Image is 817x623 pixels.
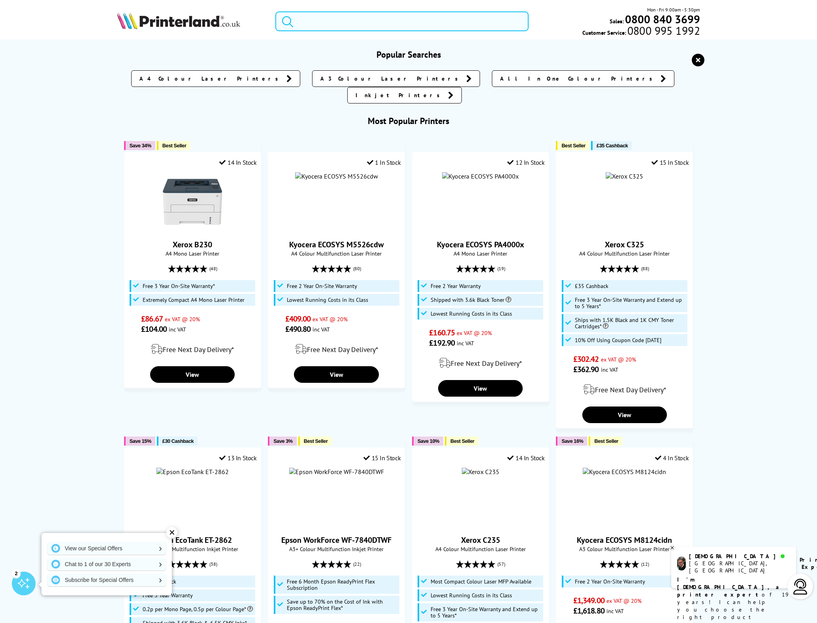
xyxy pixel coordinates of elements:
[363,454,401,462] div: 15 In Stock
[507,158,544,166] div: 12 In Stock
[442,172,519,180] img: Kyocera ECOSYS PA4000x
[169,326,186,333] span: inc VAT
[275,11,529,31] input: Search product or br
[689,560,790,574] div: [GEOGRAPHIC_DATA], [GEOGRAPHIC_DATA]
[601,356,636,363] span: ex VAT @ 20%
[117,12,265,31] a: Printerland Logo
[312,70,480,87] a: A3 Colour Laser Printers
[641,557,649,572] span: (12)
[431,311,512,317] span: Lowest Running Costs in its Class
[606,597,642,604] span: ex VAT @ 20%
[128,250,257,257] span: A4 Mono Laser Printer
[143,606,253,612] span: 0.2p per Mono Page, 0.5p per Colour Page*
[437,239,524,250] a: Kyocera ECOSYS PA4000x
[497,557,505,572] span: (57)
[157,437,198,446] button: £30 Cashback
[162,438,194,444] span: £30 Cashback
[507,454,544,462] div: 14 In Stock
[141,314,163,324] span: £86.67
[431,606,541,619] span: Free 3 Year On-Site Warranty and Extend up to 5 Years*
[272,250,401,257] span: A4 Colour Multifunction Laser Printer
[625,12,700,26] b: 0800 840 3699
[497,261,505,276] span: (19)
[273,438,292,444] span: Save 3%
[560,545,689,553] span: A3 Colour Multifunction Laser Printer
[163,225,222,233] a: Xerox B230
[561,143,585,149] span: Best Seller
[289,468,384,476] img: Epson WorkForce WF-7840DTWF
[597,143,628,149] span: £35 Cashback
[556,437,587,446] button: Save 16%
[591,141,632,150] button: £35 Cashback
[461,535,500,545] a: Xerox C235
[143,283,215,289] span: Free 3 Year On-Site Warranty*
[356,91,444,99] span: Inkjet Printers
[131,70,300,87] a: A4 Colour Laser Printers
[124,141,155,150] button: Save 34%
[655,454,689,462] div: 4 In Stock
[462,468,499,476] img: Xerox C235
[295,172,378,180] img: Kyocera ECOSYS M5526cdw
[560,250,689,257] span: A4 Colour Multifunction Laser Printer
[418,438,439,444] span: Save 10%
[594,438,618,444] span: Best Seller
[294,366,378,383] a: View
[606,172,643,180] img: Xerox C325
[150,366,235,383] a: View
[582,407,667,423] a: View
[130,143,151,149] span: Save 34%
[575,337,661,343] span: 10% Off Using Coupon Code [DATE]
[130,438,151,444] span: Save 15%
[457,329,492,337] span: ex VAT @ 20%
[429,327,455,338] span: £160.75
[272,338,401,360] div: modal_delivery
[573,364,599,375] span: £362.90
[450,438,474,444] span: Best Seller
[143,592,193,599] span: Free 5 Year Warranty
[431,297,511,303] span: Shipped with 3.6k Black Toner
[573,606,604,616] span: £1,618.80
[641,261,649,276] span: (88)
[573,595,604,606] span: £1,349.00
[47,574,166,586] a: Subscribe for Special Offers
[347,87,462,104] a: Inkjet Printers
[677,576,781,598] b: I'm [DEMOGRAPHIC_DATA], a printer expert
[575,317,685,329] span: Ships with 1.5K Black and 1K CMY Toner Cartridges*
[651,158,689,166] div: 15 In Stock
[117,12,240,29] img: Printerland Logo
[677,557,686,570] img: chris-livechat.png
[589,437,622,446] button: Best Seller
[268,437,296,446] button: Save 3%
[219,158,256,166] div: 14 In Stock
[416,352,545,374] div: modal_delivery
[47,542,166,555] a: View our Special Offers
[156,468,229,476] img: Epson EcoTank ET-2862
[573,354,599,364] span: £302.42
[605,239,644,250] a: Xerox C325
[141,324,167,334] span: £104.00
[320,75,462,83] span: A3 Colour Laser Printers
[166,527,177,538] div: ✕
[438,380,523,397] a: View
[312,315,348,323] span: ex VAT @ 20%
[561,438,583,444] span: Save 16%
[793,579,808,595] img: user-headset-light.svg
[287,297,368,303] span: Lowest Running Costs in its Class
[500,75,657,83] span: All In One Colour Printers
[560,378,689,401] div: modal_delivery
[416,250,545,257] span: A4 Mono Laser Printer
[128,545,257,553] span: A4 Colour Multifunction Inkjet Printer
[312,326,330,333] span: inc VAT
[153,535,232,545] a: Epson EcoTank ET-2862
[162,143,186,149] span: Best Seller
[117,115,700,126] h3: Most Popular Printers
[582,27,700,36] span: Customer Service:
[209,557,217,572] span: (38)
[583,468,666,476] img: Kyocera ECOSYS M8124cidn
[139,75,282,83] span: A4 Colour Laser Printers
[610,17,624,25] span: Sales:
[624,15,700,23] a: 0800 840 3699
